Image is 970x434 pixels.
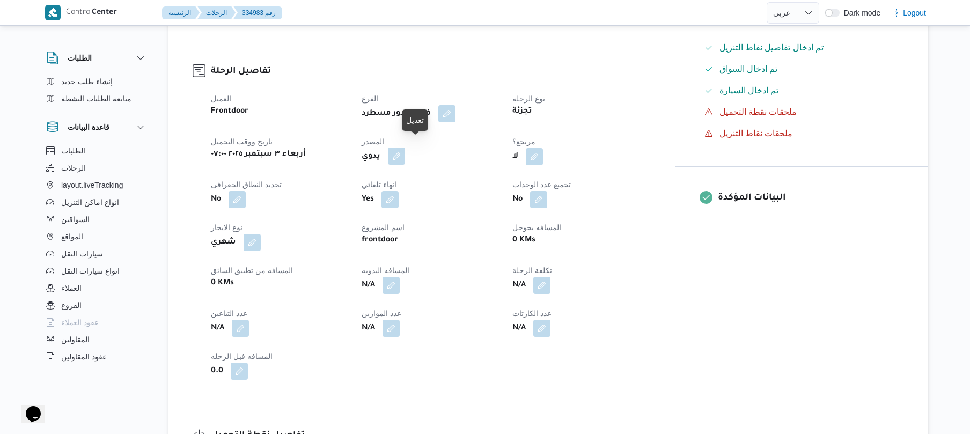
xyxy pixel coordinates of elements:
[92,9,117,17] b: Center
[61,75,113,88] span: إنشاء طلب جديد
[512,322,526,335] b: N/A
[61,161,86,174] span: الرحلات
[700,39,904,56] button: تم ادخال تفاصيل نفاط التنزيل
[700,82,904,99] button: تم ادخال السيارة
[61,230,83,243] span: المواقع
[68,52,92,64] h3: الطلبات
[42,245,151,262] button: سيارات النقل
[211,94,231,103] span: العميل
[211,223,242,232] span: نوع الايجار
[61,247,103,260] span: سيارات النقل
[362,223,405,232] span: اسم المشروع
[38,73,156,112] div: الطلبات
[42,314,151,331] button: عقود العملاء
[61,282,82,295] span: العملاء
[362,180,396,189] span: انهاء تلقائي
[362,266,409,275] span: المسافه اليدويه
[42,348,151,365] button: عقود المقاولين
[42,297,151,314] button: الفروع
[512,105,532,118] b: تجزئة
[512,94,545,103] span: نوع الرحله
[61,92,131,105] span: متابعة الطلبات النشطة
[903,6,926,19] span: Logout
[42,90,151,107] button: متابعة الطلبات النشطة
[68,121,109,134] h3: قاعدة البيانات
[362,279,375,292] b: N/A
[61,299,82,312] span: الفروع
[512,234,535,247] b: 0 KMs
[719,41,824,54] span: تم ادخال تفاصيل نفاط التنزيل
[719,106,797,119] span: ملحقات نقطة التحميل
[46,121,147,134] button: قاعدة البيانات
[211,352,273,361] span: المسافه فبل الرحله
[11,391,45,423] iframe: chat widget
[211,277,234,290] b: 0 KMs
[211,64,651,79] h3: تفاصيل الرحلة
[42,194,151,211] button: انواع اماكن التنزيل
[42,331,151,348] button: المقاولين
[719,127,793,140] span: ملحقات نقاط التنزيل
[362,322,375,335] b: N/A
[512,180,571,189] span: تجميع عدد الوحدات
[61,333,90,346] span: المقاولين
[719,107,797,116] span: ملحقات نقطة التحميل
[61,316,99,329] span: عقود العملاء
[719,63,778,76] span: تم ادخال السواق
[211,180,282,189] span: تحديد النطاق الجغرافى
[700,125,904,142] button: ملحقات نقاط التنزيل
[406,114,424,127] div: تعديل
[42,228,151,245] button: المواقع
[46,52,147,64] button: الطلبات
[211,193,221,206] b: No
[211,322,224,335] b: N/A
[61,196,119,209] span: انواع اماكن التنزيل
[512,137,535,146] span: مرتجع؟
[840,9,880,17] span: Dark mode
[162,6,200,19] button: الرئيسيه
[42,73,151,90] button: إنشاء طلب جديد
[42,262,151,279] button: انواع سيارات النقل
[61,264,120,277] span: انواع سيارات النقل
[211,365,223,378] b: 0.0
[197,6,236,19] button: الرحلات
[233,6,282,19] button: 334983 رقم
[512,223,561,232] span: المسافه بجوجل
[42,279,151,297] button: العملاء
[61,213,90,226] span: السواقين
[211,105,248,118] b: Frontdoor
[42,159,151,176] button: الرحلات
[61,367,106,380] span: اجهزة التليفون
[42,365,151,382] button: اجهزة التليفون
[42,176,151,194] button: layout.liveTracking
[61,144,85,157] span: الطلبات
[362,150,380,163] b: يدوي
[700,61,904,78] button: تم ادخال السواق
[718,191,904,205] h3: البيانات المؤكدة
[512,266,552,275] span: تكلفة الرحلة
[512,279,526,292] b: N/A
[886,2,930,24] button: Logout
[42,211,151,228] button: السواقين
[512,150,518,163] b: لا
[211,137,273,146] span: تاريخ ووقت التحميل
[719,43,824,52] span: تم ادخال تفاصيل نفاط التنزيل
[61,350,107,363] span: عقود المقاولين
[362,234,398,247] b: frontdoor
[512,193,523,206] b: No
[512,309,552,318] span: عدد الكارتات
[719,64,778,73] span: تم ادخال السواق
[719,129,793,138] span: ملحقات نقاط التنزيل
[362,137,384,146] span: المصدر
[211,266,293,275] span: المسافه من تطبيق السائق
[211,148,306,161] b: أربعاء ٣ سبتمبر ٢٠٢٥ ٠٧:٠٠
[362,94,378,103] span: الفرع
[362,107,431,120] b: فرونت دور مسطرد
[38,142,156,374] div: قاعدة البيانات
[362,193,374,206] b: Yes
[61,179,123,192] span: layout.liveTracking
[211,309,247,318] span: عدد التباعين
[362,309,401,318] span: عدد الموازين
[211,236,236,249] b: شهري
[719,86,779,95] span: تم ادخال السيارة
